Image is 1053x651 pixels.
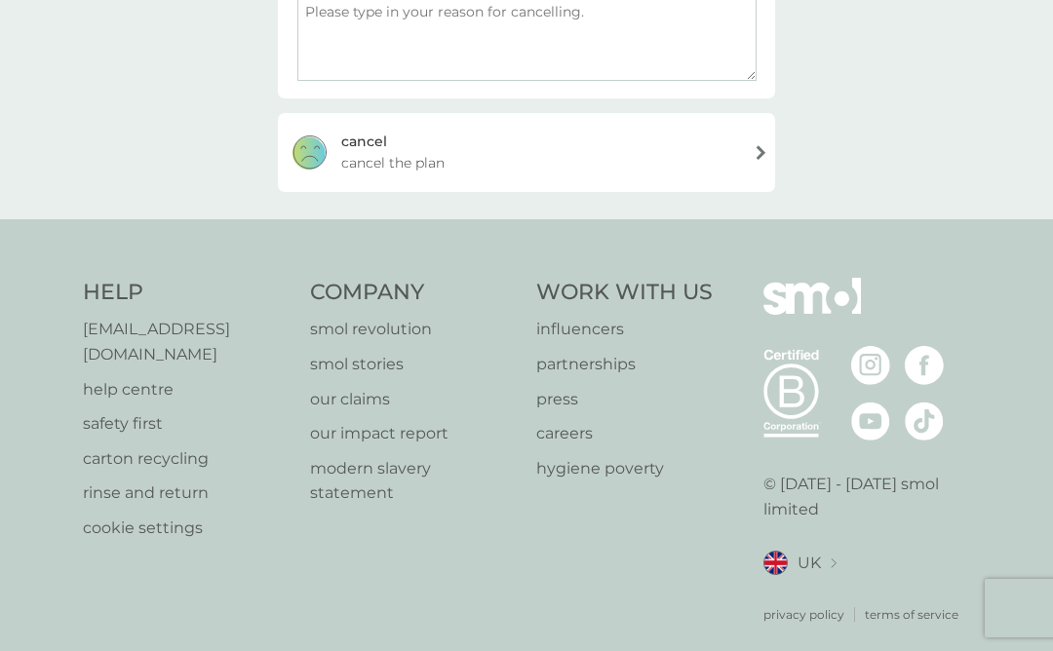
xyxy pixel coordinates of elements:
[798,551,821,576] span: UK
[83,480,291,506] a: rinse and return
[536,352,713,377] a: partnerships
[763,472,971,521] p: © [DATE] - [DATE] smol limited
[83,446,291,472] a: carton recycling
[310,456,518,506] a: modern slavery statement
[341,152,445,173] span: cancel the plan
[83,317,291,366] a: [EMAIL_ADDRESS][DOMAIN_NAME]
[763,551,788,575] img: UK flag
[536,387,713,412] a: press
[763,605,844,624] a: privacy policy
[536,421,713,446] a: careers
[83,278,291,308] h4: Help
[536,317,713,342] a: influencers
[83,411,291,437] a: safety first
[536,456,713,481] a: hygiene poverty
[83,516,291,541] a: cookie settings
[536,278,713,308] h4: Work With Us
[851,346,890,385] img: visit the smol Instagram page
[83,377,291,402] a: help centre
[905,402,944,440] img: visit the smol Tiktok page
[865,605,958,624] a: terms of service
[310,278,518,308] h4: Company
[905,346,944,385] img: visit the smol Facebook page
[341,131,387,152] div: cancel
[310,387,518,412] a: our claims
[763,278,861,344] img: smol
[310,352,518,377] a: smol stories
[831,558,837,569] img: select a new location
[310,421,518,446] a: our impact report
[310,317,518,342] a: smol revolution
[851,402,890,440] img: visit the smol Youtube page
